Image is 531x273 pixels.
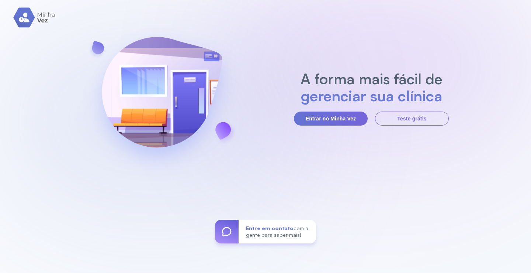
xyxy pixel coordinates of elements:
[297,87,446,104] h2: gerenciar sua clínica
[215,220,316,243] a: Entre em contatocom a gente para saber mais!
[294,112,368,126] button: Entrar no Minha Vez
[239,220,316,243] div: com a gente para saber mais!
[297,70,446,87] h2: A forma mais fácil de
[82,17,242,178] img: banner-login.svg
[375,112,449,126] button: Teste grátis
[13,7,56,28] img: logo.svg
[246,225,294,231] span: Entre em contato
